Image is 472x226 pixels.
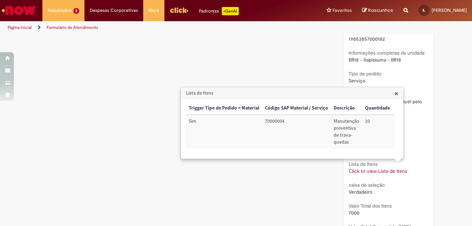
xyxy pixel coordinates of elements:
[73,8,79,14] span: 2
[393,115,429,148] td: Valor Unitário: 700,00
[349,78,365,84] span: Serviço
[349,203,392,209] b: Valor Total dos Itens
[394,90,398,97] button: Close
[8,25,32,30] a: Página inicial
[199,7,239,15] div: Padroniza
[222,7,239,15] p: +GenAi
[181,88,403,99] h3: Lista de Itens
[90,7,138,14] span: Despesas Corporativas
[362,102,393,115] th: Quantidade
[48,7,72,14] span: Requisições
[186,102,262,115] th: Trigger Tipo de Pedido = Material
[331,102,362,115] th: Descrição
[362,115,393,148] td: Quantidade: 10
[349,189,372,195] span: Verdadeiro
[349,210,359,216] span: 7000
[362,7,393,14] a: Rascunhos
[180,87,404,159] div: Lista de Itens
[186,115,262,148] td: Trigger Tipo de Pedido = Material: Sim
[331,115,362,148] td: Descrição: Manutenção preventiva de trava-quedas
[432,7,467,13] span: [PERSON_NAME]
[262,102,331,115] th: Código SAP Material / Serviço
[349,168,407,174] a: Click to view Lista de Itens
[5,21,309,34] ul: Trilhas de página
[349,50,425,56] b: Informações completas da unidade
[1,3,36,17] img: ServiceNow
[349,161,377,167] b: Lista de Itens
[170,5,188,15] img: click_logo_yellow_360x200.png
[349,57,401,63] span: BR18 - Itapissuma - BR18
[368,7,393,14] span: Rascunhos
[349,71,381,77] b: Tipo de pedido
[262,115,331,148] td: Código SAP Material / Serviço: 70000004
[333,7,352,14] span: Favoritos
[393,102,429,115] th: Valor Unitário
[423,8,425,13] span: IL
[349,22,420,42] span: 376587 - [PERSON_NAME] ENG SEG E PSICL DO TRAB LT - 19853857000182
[394,89,398,98] span: ×
[349,182,385,188] b: caixa de seleção
[47,25,98,30] a: Formulário de Atendimento
[148,7,159,14] span: More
